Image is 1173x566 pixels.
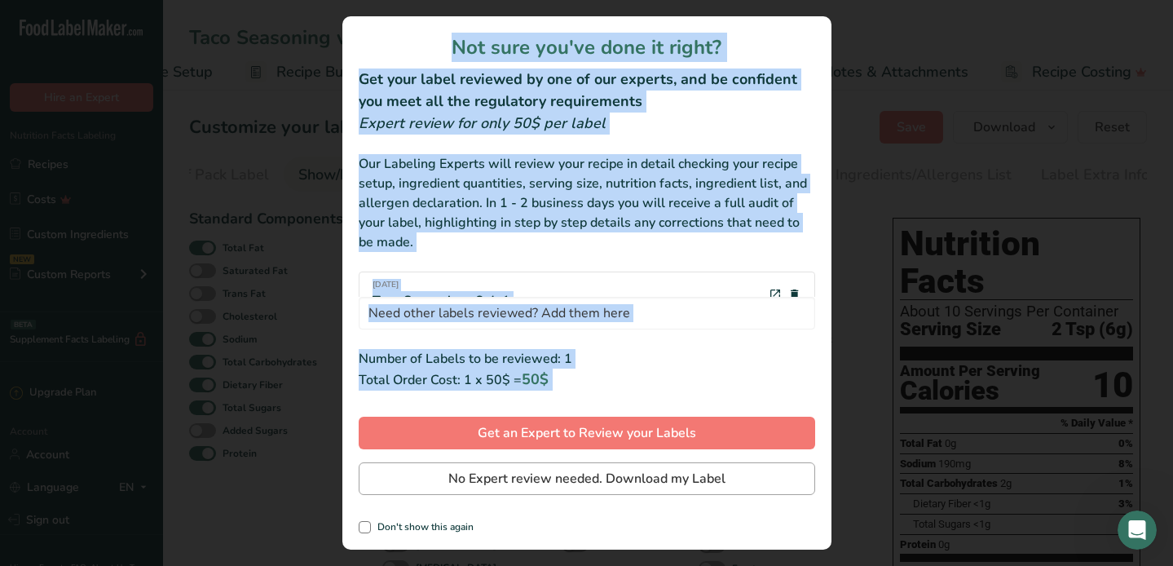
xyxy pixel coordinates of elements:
iframe: Intercom live chat [1118,511,1157,550]
div: Our Labeling Experts will review your recipe in detail checking your recipe setup, ingredient qua... [359,154,815,252]
div: Expert review for only 50$ per label [359,113,815,135]
span: No Expert review needed. Download my Label [448,469,725,489]
span: 50$ [522,369,549,389]
input: Need other labels reviewed? Add them here [359,297,815,329]
span: Get an Expert to Review your Labels [478,423,696,443]
div: Total Order Cost: 1 x 50$ = [359,369,815,391]
button: No Expert review needed. Download my Label [359,462,815,495]
span: [DATE] [373,279,510,291]
h2: Get your label reviewed by one of our experts, and be confident you meet all the regulatory requi... [359,69,815,113]
span: Don't show this again [371,521,474,533]
button: Get an Expert to Review your Labels [359,417,815,449]
div: Number of Labels to be reviewed: 1 [359,349,815,369]
div: Taco Seasoning v2.4_1 [373,279,510,311]
h1: Not sure you've done it right? [359,33,815,62]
